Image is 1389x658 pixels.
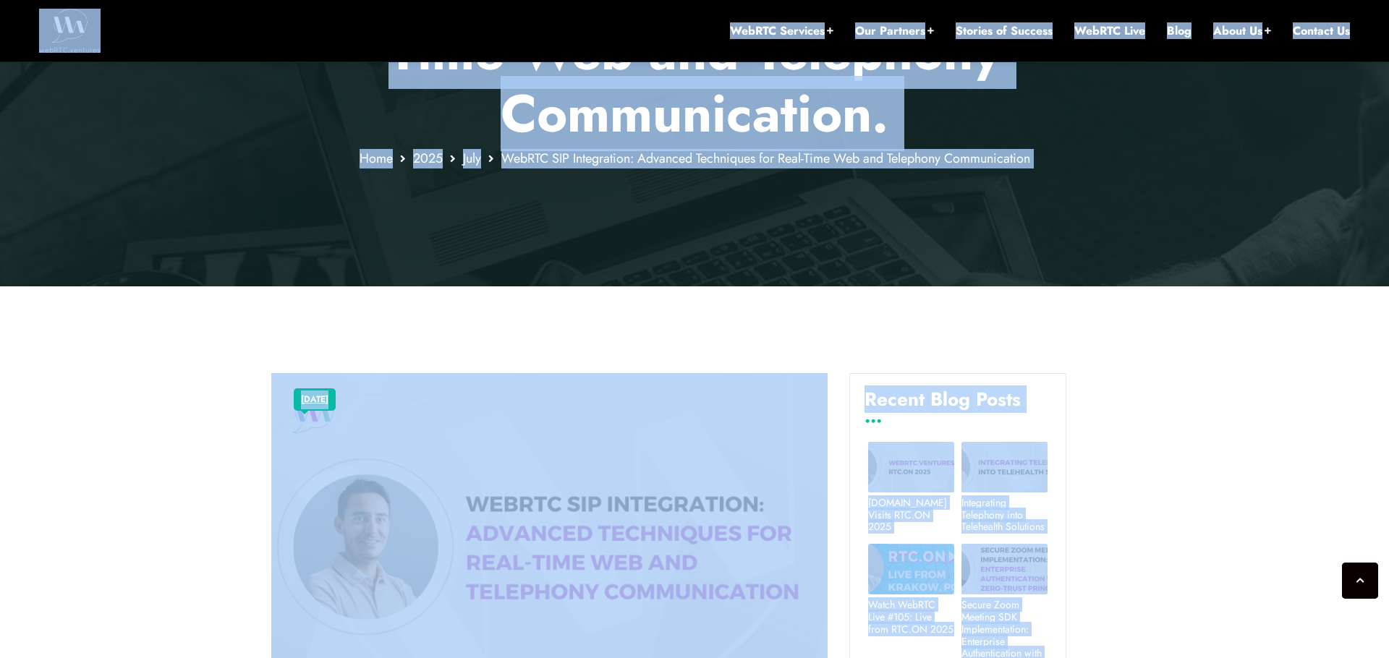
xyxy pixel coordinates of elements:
[868,599,954,635] a: Watch WebRTC Live #105: Live from RTC.ON 2025
[872,76,888,151] span: .
[1293,23,1350,39] a: Contact Us
[413,149,443,168] a: 2025
[1074,23,1145,39] a: WebRTC Live
[463,149,481,168] a: July
[868,497,954,533] a: [DOMAIN_NAME] Visits RTC.ON 2025
[956,23,1053,39] a: Stories of Success
[1167,23,1192,39] a: Blog
[39,9,101,52] img: WebRTC.ventures
[865,388,1051,422] h4: Recent Blog Posts
[961,497,1048,533] a: Integrating Telephony into Telehealth Solutions
[501,149,1030,168] span: WebRTC SIP Integration: Advanced Techniques for Real-Time Web and Telephony Communication
[360,149,393,168] a: Home
[1213,23,1271,39] a: About Us
[730,23,833,39] a: WebRTC Services
[301,390,328,409] a: [DATE]
[855,23,934,39] a: Our Partners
